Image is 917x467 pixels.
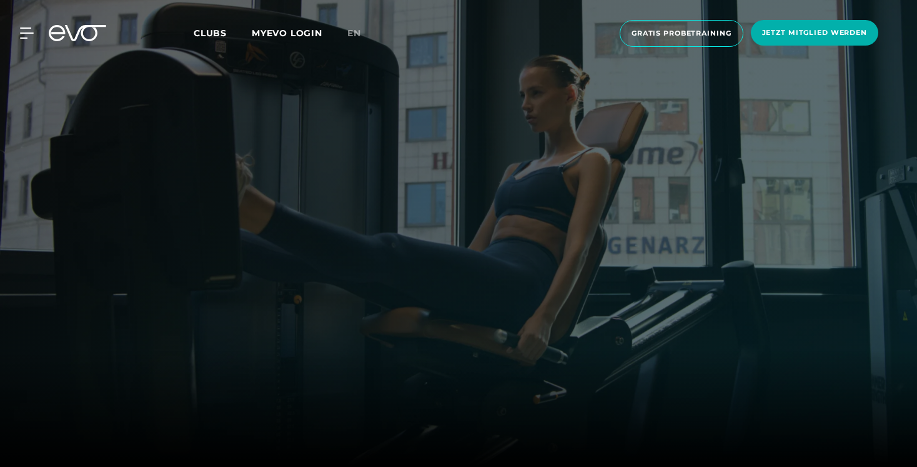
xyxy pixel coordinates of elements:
[747,20,882,47] a: Jetzt Mitglied werden
[194,27,227,39] span: Clubs
[194,27,252,39] a: Clubs
[632,28,731,39] span: Gratis Probetraining
[347,26,376,41] a: en
[616,20,747,47] a: Gratis Probetraining
[762,27,867,38] span: Jetzt Mitglied werden
[252,27,322,39] a: MYEVO LOGIN
[347,27,361,39] span: en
